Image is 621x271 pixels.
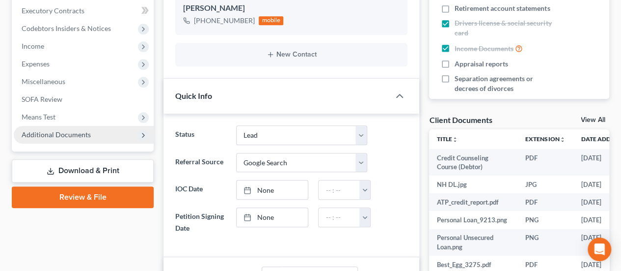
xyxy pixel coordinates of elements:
td: Credit Counseling Course (Debtor) [429,149,517,176]
i: unfold_more [452,137,458,143]
div: [PERSON_NAME] [183,2,400,14]
div: Open Intercom Messenger [588,238,611,261]
span: Drivers license & social security card [455,18,556,38]
a: Executory Contracts [14,2,154,20]
span: Codebtors Insiders & Notices [22,24,111,32]
label: Petition Signing Date [170,208,231,237]
span: Income [22,42,44,50]
span: Additional Documents [22,130,91,139]
td: Personal Unsecured Loan.png [429,229,517,256]
input: -- : -- [319,181,360,199]
label: IOC Date [170,180,231,200]
td: Personal Loan_9213.png [429,211,517,229]
td: PDF [517,193,573,211]
a: Review & File [12,186,154,208]
div: [PHONE_NUMBER] [194,16,255,26]
div: mobile [259,16,283,25]
span: Appraisal reports [455,59,508,69]
label: Status [170,125,231,145]
label: Referral Source [170,153,231,173]
td: JPG [517,176,573,193]
td: ATP_credit_report.pdf [429,193,517,211]
span: Expenses [22,60,50,68]
span: Retirement account statements [455,3,550,13]
a: Titleunfold_more [437,135,458,143]
span: Separation agreements or decrees of divorces [455,74,556,93]
span: Means Test [22,113,55,121]
div: Client Documents [429,115,492,125]
span: Quick Info [175,91,212,100]
td: PNG [517,229,573,256]
button: New Contact [183,51,400,59]
td: PDF [517,149,573,176]
a: Download & Print [12,159,154,182]
a: View All [581,117,605,123]
span: Executory Contracts [22,6,84,15]
a: None [237,181,308,199]
a: Extensionunfold_more [525,135,565,143]
td: NH DL.jpg [429,176,517,193]
input: -- : -- [319,208,360,227]
span: Income Documents [455,44,513,54]
i: unfold_more [559,137,565,143]
a: None [237,208,308,227]
span: Miscellaneous [22,77,65,86]
span: SOFA Review [22,95,62,103]
td: PNG [517,211,573,229]
a: SOFA Review [14,90,154,108]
